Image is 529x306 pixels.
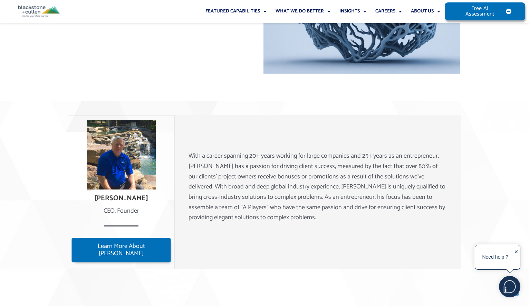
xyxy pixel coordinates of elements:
[514,247,518,268] div: ✕
[71,194,171,203] h4: [PERSON_NAME]
[445,2,526,20] a: Free AI Assessment
[87,119,156,191] img: Lee Blackstone
[71,206,171,216] div: CEO, Founder
[76,243,166,258] span: Learn More About [PERSON_NAME]
[499,276,520,297] img: users%2F5SSOSaKfQqXq3cFEnIZRYMEs4ra2%2Fmedia%2Fimages%2F-Bulle%20blanche%20sans%20fond%20%2B%20ma...
[459,6,501,17] span: Free AI Assessment
[476,246,514,268] div: Need help ?
[71,238,171,262] a: Learn More About [PERSON_NAME]
[189,151,448,223] p: With a career spanning 20+ years working for large companies and 25+ years as an entrepreneur, [P...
